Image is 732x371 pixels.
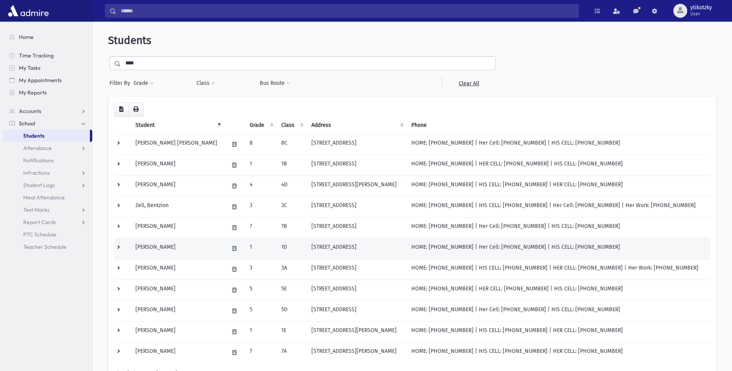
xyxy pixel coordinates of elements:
[245,321,277,342] td: 1
[131,321,224,342] td: [PERSON_NAME]
[277,217,307,238] td: 7B
[307,342,406,363] td: [STREET_ADDRESS][PERSON_NAME]
[245,342,277,363] td: 7
[3,241,92,253] a: Teacher Schedule
[277,280,307,300] td: 5E
[277,321,307,342] td: 1E
[131,217,224,238] td: [PERSON_NAME]
[23,169,50,176] span: Infractions
[19,108,41,115] span: Accounts
[131,342,224,363] td: [PERSON_NAME]
[407,321,710,342] td: HOME: [PHONE_NUMBER] | HIS CELL: [PHONE_NUMBER] | HER CELL: [PHONE_NUMBER]
[277,259,307,280] td: 3A
[690,5,712,11] span: ytikotzky
[6,3,51,19] img: AdmirePro
[307,134,406,155] td: [STREET_ADDRESS]
[131,196,224,217] td: Zell, Bentzion
[3,105,92,117] a: Accounts
[245,238,277,259] td: 1
[3,31,92,43] a: Home
[407,155,710,175] td: HOME: [PHONE_NUMBER] | HER CELL: [PHONE_NUMBER] | HIS CELL: [PHONE_NUMBER]
[133,76,154,90] button: Grade
[407,280,710,300] td: HOME: [PHONE_NUMBER] | HER CELL: [PHONE_NUMBER] | HIS CELL: [PHONE_NUMBER]
[196,76,215,90] button: Class
[3,154,92,167] a: Notifications
[245,116,277,134] th: Grade: activate to sort column ascending
[407,175,710,196] td: HOME: [PHONE_NUMBER] | HIS CELL: [PHONE_NUMBER] | HER CELL: [PHONE_NUMBER]
[19,120,35,127] span: School
[245,259,277,280] td: 3
[245,134,277,155] td: 8
[131,155,224,175] td: [PERSON_NAME]
[407,238,710,259] td: HOME: [PHONE_NUMBER] | Her Cell: [PHONE_NUMBER] | HIS CELL: [PHONE_NUMBER]
[108,34,151,47] span: Students
[245,175,277,196] td: 4
[23,206,49,213] span: Test Marks
[277,134,307,155] td: 8C
[131,175,224,196] td: [PERSON_NAME]
[3,167,92,179] a: Infractions
[407,300,710,321] td: HOME: [PHONE_NUMBER] | Her Cell: [PHONE_NUMBER] | HIS CELL: [PHONE_NUMBER]
[116,4,578,18] input: Search
[19,89,47,96] span: My Reports
[131,238,224,259] td: [PERSON_NAME]
[307,217,406,238] td: [STREET_ADDRESS]
[23,231,56,238] span: PTC Schedule
[23,243,66,250] span: Teacher Schedule
[407,342,710,363] td: HOME: [PHONE_NUMBER] | HIS CELL: [PHONE_NUMBER] | HER CELL: [PHONE_NUMBER]
[3,86,92,99] a: My Reports
[114,103,128,116] button: CSV
[307,300,406,321] td: [STREET_ADDRESS]
[19,52,54,59] span: Time Tracking
[407,259,710,280] td: HOME: [PHONE_NUMBER] | HIS CELL: [PHONE_NUMBER] | HER CELL: [PHONE_NUMBER] | Her Work: [PHONE_NUM...
[407,217,710,238] td: HOME: [PHONE_NUMBER] | Her Cell: [PHONE_NUMBER] | HIS CELL: [PHONE_NUMBER]
[277,300,307,321] td: 5D
[23,157,54,164] span: Notifications
[307,238,406,259] td: [STREET_ADDRESS]
[23,182,55,189] span: Student Logs
[245,155,277,175] td: 1
[277,238,307,259] td: 1D
[307,321,406,342] td: [STREET_ADDRESS][PERSON_NAME]
[245,196,277,217] td: 3
[3,142,92,154] a: Attendance
[277,116,307,134] th: Class: activate to sort column ascending
[19,34,34,40] span: Home
[259,76,291,90] button: Bus Route
[442,76,495,90] a: Clear All
[23,132,44,139] span: Students
[245,280,277,300] td: 5
[131,259,224,280] td: [PERSON_NAME]
[245,217,277,238] td: 7
[23,145,52,152] span: Attendance
[131,134,224,155] td: [PERSON_NAME] [PERSON_NAME]
[23,219,56,226] span: Report Cards
[407,134,710,155] td: HOME: [PHONE_NUMBER] | Her Cell: [PHONE_NUMBER] | HIS CELL: [PHONE_NUMBER]
[19,64,41,71] span: My Tasks
[3,216,92,228] a: Report Cards
[277,342,307,363] td: 7A
[307,259,406,280] td: [STREET_ADDRESS]
[277,196,307,217] td: 3C
[110,79,133,87] span: Filter By
[407,196,710,217] td: HOME: [PHONE_NUMBER] | HIS CELL: [PHONE_NUMBER] | Her Cell: [PHONE_NUMBER] | Her Work: [PHONE_NUM...
[3,204,92,216] a: Test Marks
[19,77,62,84] span: My Appointments
[307,155,406,175] td: [STREET_ADDRESS]
[131,116,224,134] th: Student: activate to sort column descending
[3,74,92,86] a: My Appointments
[245,300,277,321] td: 5
[3,130,90,142] a: Students
[23,194,65,201] span: Meal Attendance
[3,117,92,130] a: School
[3,49,92,62] a: Time Tracking
[3,191,92,204] a: Meal Attendance
[277,155,307,175] td: 1B
[131,300,224,321] td: [PERSON_NAME]
[307,196,406,217] td: [STREET_ADDRESS]
[307,116,406,134] th: Address: activate to sort column ascending
[3,62,92,74] a: My Tasks
[307,175,406,196] td: [STREET_ADDRESS][PERSON_NAME]
[407,116,710,134] th: Phone
[307,280,406,300] td: [STREET_ADDRESS]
